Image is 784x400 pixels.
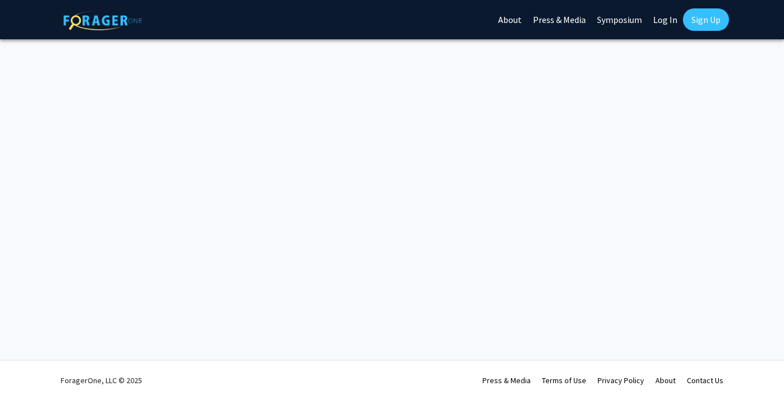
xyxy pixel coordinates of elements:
a: About [655,375,676,385]
a: Terms of Use [542,375,586,385]
img: ForagerOne Logo [63,11,142,30]
div: ForagerOne, LLC © 2025 [61,361,142,400]
a: Contact Us [687,375,723,385]
a: Privacy Policy [598,375,644,385]
a: Sign Up [683,8,729,31]
a: Press & Media [482,375,531,385]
